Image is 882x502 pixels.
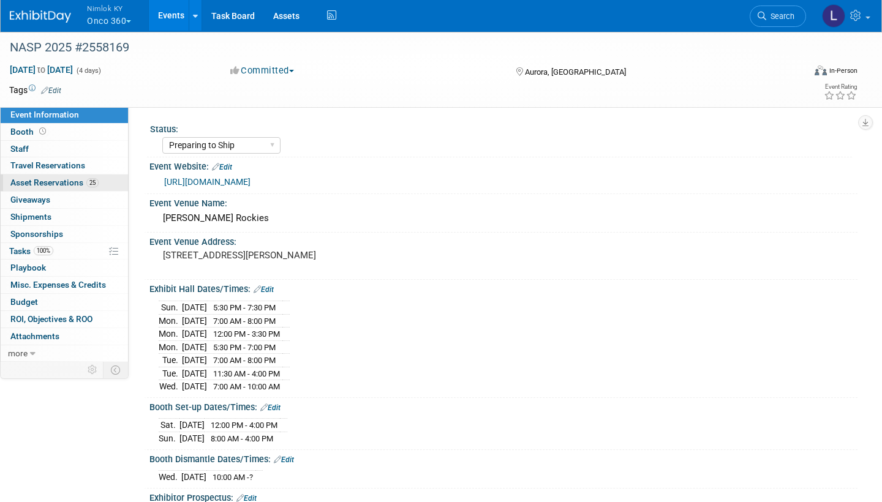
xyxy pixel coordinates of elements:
[179,432,205,444] td: [DATE]
[36,65,47,75] span: to
[274,455,294,464] a: Edit
[149,233,858,248] div: Event Venue Address:
[9,246,53,256] span: Tasks
[829,66,858,75] div: In-Person
[1,243,128,260] a: Tasks100%
[10,314,92,324] span: ROI, Objectives & ROO
[149,157,858,173] div: Event Website:
[182,354,207,367] td: [DATE]
[87,2,131,15] span: Nimlok KY
[182,340,207,354] td: [DATE]
[824,84,857,90] div: Event Rating
[149,450,858,466] div: Booth Dismantle Dates/Times:
[260,403,281,412] a: Edit
[159,471,181,484] td: Wed.
[9,64,73,75] span: [DATE] [DATE]
[163,250,431,261] pre: [STREET_ADDRESS][PERSON_NAME]
[750,6,806,27] a: Search
[8,348,28,358] span: more
[254,285,274,294] a: Edit
[10,229,63,239] span: Sponsorships
[211,421,277,430] span: 12:00 PM - 4:00 PM
[159,209,848,228] div: [PERSON_NAME] Rockies
[815,66,827,75] img: Format-Inperson.png
[213,356,276,365] span: 7:00 AM - 8:00 PM
[159,314,182,328] td: Mon.
[182,367,207,380] td: [DATE]
[10,297,38,307] span: Budget
[164,177,251,187] a: [URL][DOMAIN_NAME]
[1,226,128,242] a: Sponsorships
[1,192,128,208] a: Giveaways
[159,419,179,432] td: Sat.
[1,157,128,174] a: Travel Reservations
[213,317,276,326] span: 7:00 AM - 8:00 PM
[213,303,276,312] span: 5:30 PM - 7:30 PM
[159,328,182,341] td: Mon.
[1,260,128,276] a: Playbook
[1,277,128,293] a: Misc. Expenses & Credits
[1,141,128,157] a: Staff
[159,380,182,393] td: Wed.
[10,110,79,119] span: Event Information
[104,362,129,378] td: Toggle Event Tabs
[179,419,205,432] td: [DATE]
[10,160,85,170] span: Travel Reservations
[34,246,53,255] span: 100%
[1,345,128,362] a: more
[37,127,48,136] span: Booth not reserved yet
[10,263,46,272] span: Playbook
[9,84,61,96] td: Tags
[226,64,299,77] button: Committed
[149,280,858,296] div: Exhibit Hall Dates/Times:
[150,120,852,135] div: Status:
[10,127,48,137] span: Booth
[213,369,280,378] span: 11:30 AM - 4:00 PM
[159,340,182,354] td: Mon.
[181,471,206,484] td: [DATE]
[41,86,61,95] a: Edit
[1,174,128,191] a: Asset Reservations25
[10,280,106,290] span: Misc. Expenses & Credits
[10,331,59,341] span: Attachments
[10,10,71,23] img: ExhibitDay
[1,209,128,225] a: Shipments
[159,367,182,380] td: Tue.
[82,362,104,378] td: Personalize Event Tab Strip
[211,434,273,443] span: 8:00 AM - 4:00 PM
[10,195,50,204] span: Giveaways
[10,178,99,187] span: Asset Reservations
[213,382,280,391] span: 7:00 AM - 10:00 AM
[822,4,845,28] img: Luc Schaefer
[6,37,785,59] div: NASP 2025 #2558169
[149,398,858,414] div: Booth Set-up Dates/Times:
[1,328,128,345] a: Attachments
[1,107,128,123] a: Event Information
[213,473,253,482] span: 10:00 AM -
[159,301,182,314] td: Sun.
[182,380,207,393] td: [DATE]
[1,294,128,310] a: Budget
[1,311,128,328] a: ROI, Objectives & ROO
[159,432,179,444] td: Sun.
[182,328,207,341] td: [DATE]
[149,194,858,209] div: Event Venue Name:
[75,67,101,75] span: (4 days)
[525,67,626,77] span: Aurora, [GEOGRAPHIC_DATA]
[159,354,182,367] td: Tue.
[182,301,207,314] td: [DATE]
[766,12,794,21] span: Search
[731,64,858,82] div: Event Format
[10,212,51,222] span: Shipments
[10,144,29,154] span: Staff
[182,314,207,328] td: [DATE]
[213,343,276,352] span: 5:30 PM - 7:00 PM
[213,329,280,339] span: 12:00 PM - 3:30 PM
[86,178,99,187] span: 25
[1,124,128,140] a: Booth
[249,473,253,482] span: ?
[212,163,232,171] a: Edit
